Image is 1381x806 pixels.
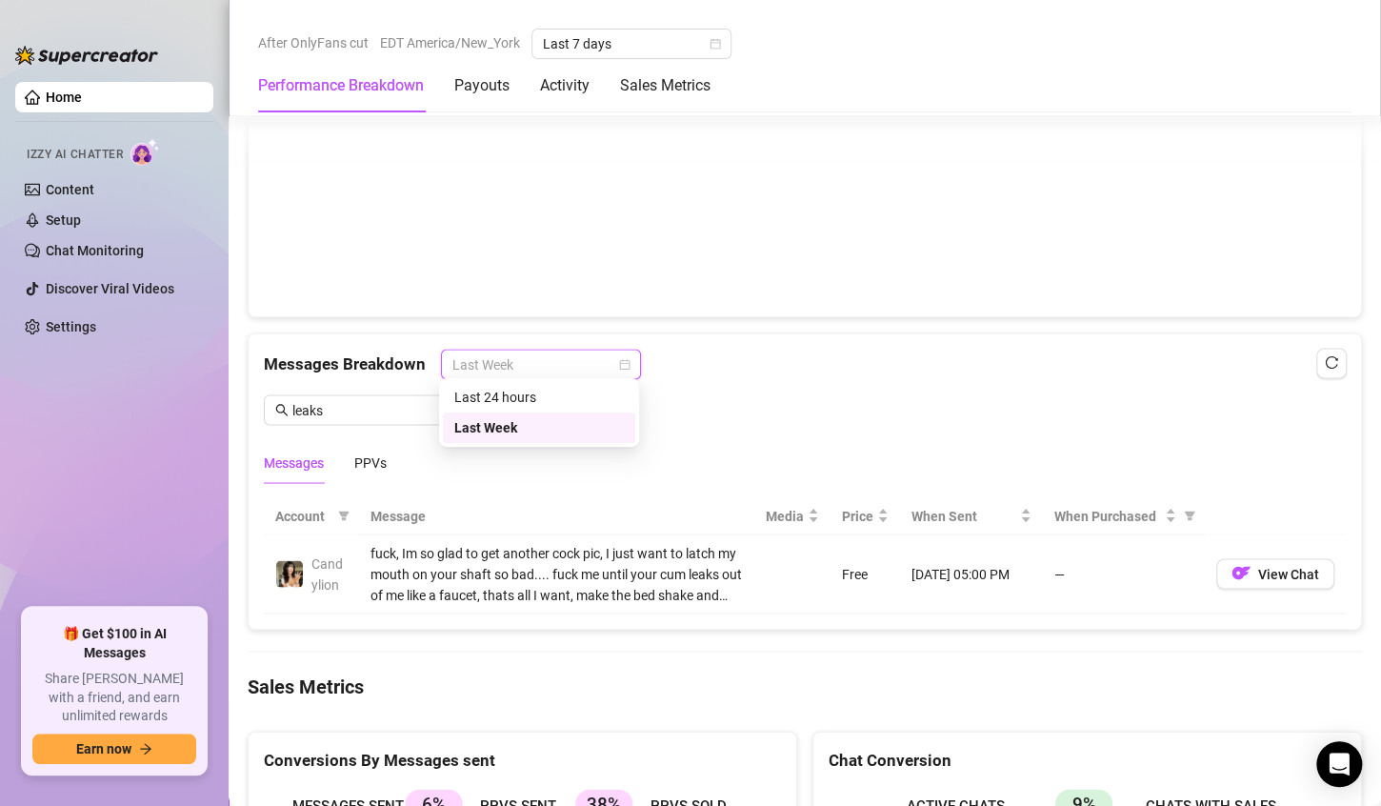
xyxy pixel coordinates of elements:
[46,281,174,296] a: Discover Viral Videos
[15,46,158,65] img: logo-BBDzfeDw.svg
[334,501,353,530] span: filter
[46,182,94,197] a: Content
[842,505,873,526] span: Price
[380,29,520,57] span: EDT America/New_York
[543,30,720,58] span: Last 7 days
[338,510,350,521] span: filter
[275,505,330,526] span: Account
[454,74,510,97] div: Payouts
[46,319,96,334] a: Settings
[1316,741,1362,787] div: Open Intercom Messenger
[710,38,721,50] span: calendar
[454,387,624,408] div: Last 24 hours
[452,350,630,378] span: Last Week
[1216,558,1334,589] button: OFView Chat
[911,505,1016,526] span: When Sent
[76,741,131,756] span: Earn now
[619,358,630,370] span: calendar
[258,29,369,57] span: After OnlyFans cut
[540,74,590,97] div: Activity
[454,417,624,438] div: Last Week
[46,90,82,105] a: Home
[32,625,196,662] span: 🎁 Get $100 in AI Messages
[831,497,900,534] th: Price
[130,138,160,166] img: AI Chatter
[1043,534,1205,614] td: —
[620,74,711,97] div: Sales Metrics
[1231,563,1251,582] img: OF
[829,747,1346,773] div: Chat Conversion
[264,452,324,473] div: Messages
[443,382,635,413] div: Last 24 hours
[46,212,81,228] a: Setup
[275,403,289,416] span: search
[370,542,743,605] div: fuck, Im so glad to get another cock pic, I just want to latch my mouth on your shaft so bad.... ...
[264,747,781,773] div: Conversions By Messages sent
[754,497,831,534] th: Media
[831,534,900,614] td: Free
[32,670,196,726] span: Share [PERSON_NAME] with a friend, and earn unlimited rewards
[46,243,144,258] a: Chat Monitoring
[292,399,487,420] input: Search messages
[1216,570,1334,585] a: OFView Chat
[1258,566,1319,581] span: View Chat
[1325,355,1338,369] span: reload
[1054,505,1161,526] span: When Purchased
[1180,501,1199,530] span: filter
[248,673,1362,699] h4: Sales Metrics
[27,146,123,164] span: Izzy AI Chatter
[443,413,635,443] div: Last Week
[766,505,804,526] span: Media
[258,74,424,97] div: Performance Breakdown
[139,742,152,756] span: arrow-right
[311,555,343,592] span: Candylion
[354,452,387,473] div: PPVs
[1184,510,1195,521] span: filter
[264,349,1346,379] div: Messages Breakdown
[900,497,1043,534] th: When Sent
[900,534,1043,614] td: [DATE] 05:00 PM
[359,497,754,534] th: Message
[32,734,196,764] button: Earn nowarrow-right
[1043,497,1205,534] th: When Purchased
[276,560,303,587] img: Candylion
